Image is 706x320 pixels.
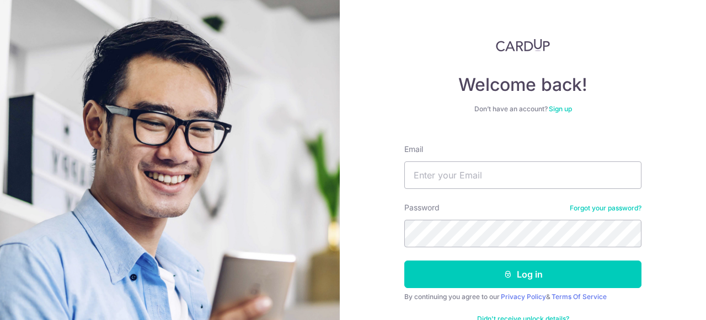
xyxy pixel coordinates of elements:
img: CardUp Logo [496,39,550,52]
h4: Welcome back! [404,74,641,96]
a: Sign up [549,105,572,113]
label: Email [404,144,423,155]
a: Privacy Policy [501,292,546,301]
div: By continuing you agree to our & [404,292,641,301]
button: Log in [404,261,641,288]
label: Password [404,202,440,213]
div: Don’t have an account? [404,105,641,113]
a: Terms Of Service [552,292,607,301]
a: Forgot your password? [570,204,641,213]
input: Enter your Email [404,161,641,189]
